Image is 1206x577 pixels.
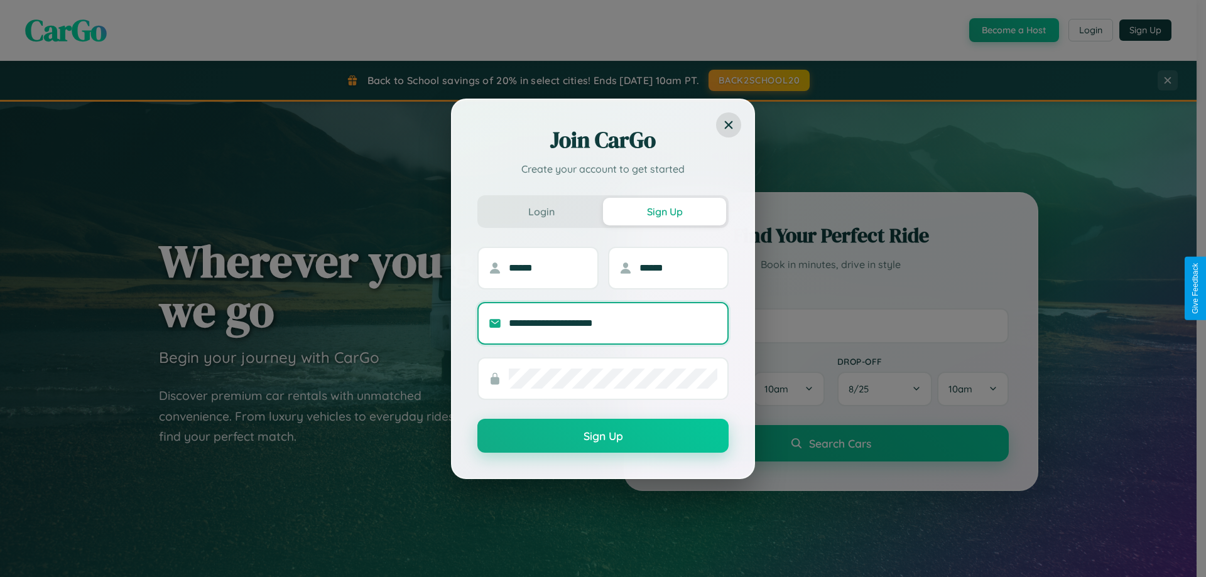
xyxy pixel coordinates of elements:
p: Create your account to get started [477,161,729,176]
h2: Join CarGo [477,125,729,155]
button: Login [480,198,603,225]
button: Sign Up [603,198,726,225]
button: Sign Up [477,419,729,453]
div: Give Feedback [1191,263,1200,314]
